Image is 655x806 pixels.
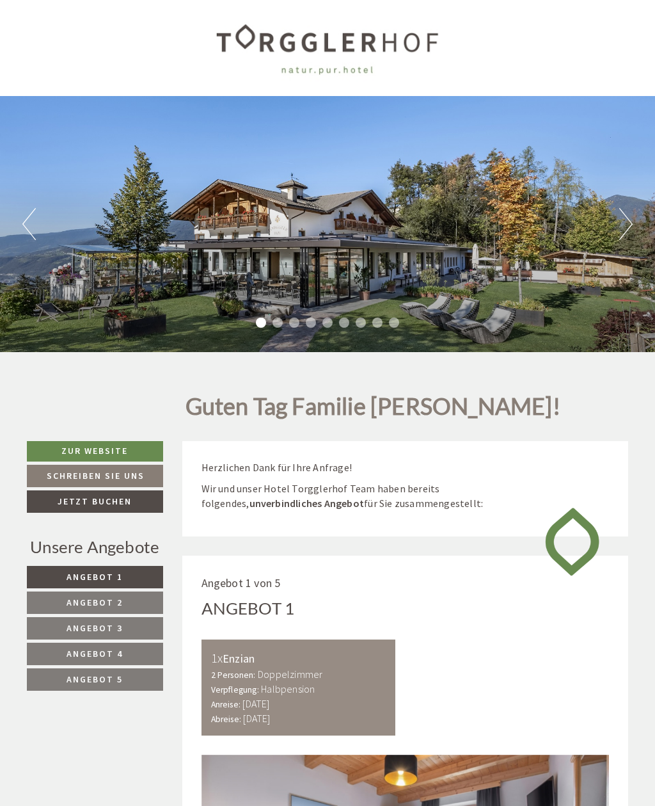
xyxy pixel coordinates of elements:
[27,465,163,487] a: Schreiben Sie uns
[211,699,241,710] small: Anreise:
[22,208,36,240] button: Previous
[258,668,322,681] b: Doppelzimmer
[27,535,163,559] div: Unsere Angebote
[27,441,163,462] a: Zur Website
[261,682,315,695] b: Halbpension
[67,648,123,659] span: Angebot 4
[211,670,256,681] small: 2 Personen:
[211,714,242,725] small: Abreise:
[535,496,609,587] img: image
[201,597,295,620] div: Angebot 1
[249,497,365,510] strong: unverbindliches Angebot
[67,597,123,608] span: Angebot 2
[201,460,610,475] p: Herzlichen Dank für Ihre Anfrage!
[27,490,163,513] a: Jetzt buchen
[67,673,123,685] span: Angebot 5
[201,576,281,590] span: Angebot 1 von 5
[619,208,633,240] button: Next
[201,481,610,511] p: Wir und unser Hotel Torgglerhof Team haben bereits folgendes, für Sie zusammengestellt:
[211,684,259,695] small: Verpflegung:
[67,571,123,583] span: Angebot 1
[242,697,269,710] b: [DATE]
[67,622,123,634] span: Angebot 3
[243,712,270,725] b: [DATE]
[211,649,386,668] div: Enzian
[185,394,560,426] h1: Guten Tag Familie [PERSON_NAME]!
[211,650,223,666] b: 1x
